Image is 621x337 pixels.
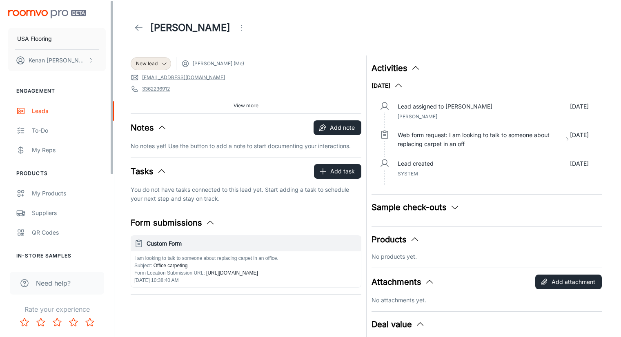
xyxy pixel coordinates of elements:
[131,217,215,229] button: Form submissions
[8,28,106,49] button: USA Flooring
[32,126,106,135] div: To-do
[134,255,358,262] p: I am looking to talk to someone about replacing carpet in an office.
[570,102,589,111] p: [DATE]
[131,142,361,151] p: No notes yet! Use the button to add a note to start documenting your interactions.
[372,296,602,305] p: No attachments yet.
[32,106,106,115] div: Leads
[234,102,258,109] span: View more
[535,275,602,289] button: Add attachment
[136,60,158,67] span: New lead
[65,314,82,330] button: Rate 4 star
[372,233,420,246] button: Products
[398,171,418,177] span: System
[131,185,361,203] p: You do not have tasks connected to this lead yet. Start adding a task to schedule your next step ...
[32,208,106,217] div: Suppliers
[398,113,437,120] span: [PERSON_NAME]
[7,304,107,314] p: Rate your experience
[372,318,425,330] button: Deal value
[131,236,361,287] button: Custom FormI am looking to talk to someone about replacing carpet in an office.Subject: Office ca...
[314,164,361,179] button: Add task
[33,314,49,330] button: Rate 2 star
[32,228,106,237] div: QR Codes
[570,159,589,168] p: [DATE]
[372,62,421,74] button: Activities
[398,159,434,168] p: Lead created
[29,56,86,65] p: Kenan [PERSON_NAME]
[131,122,167,134] button: Notes
[16,314,33,330] button: Rate 1 star
[32,189,106,198] div: My Products
[372,81,403,91] button: [DATE]
[142,74,225,81] a: [EMAIL_ADDRESS][DOMAIN_NAME]
[570,131,589,149] p: [DATE]
[205,270,258,276] span: [URL][DOMAIN_NAME]
[152,263,187,268] span: Office carpeting
[372,252,602,261] p: No products yet.
[134,277,179,283] span: [DATE] 10:38:40 AM
[36,278,71,288] span: Need help?
[49,314,65,330] button: Rate 3 star
[147,239,358,248] h6: Custom Form
[131,165,167,177] button: Tasks
[372,276,434,288] button: Attachments
[32,146,106,155] div: My Reps
[234,20,250,36] button: Open menu
[131,57,171,70] div: New lead
[17,34,52,43] p: USA Flooring
[134,263,152,268] span: Subject :
[142,85,170,93] a: 3362236912
[314,120,361,135] button: Add note
[193,60,244,67] span: [PERSON_NAME] (Me)
[8,10,86,18] img: Roomvo PRO Beta
[82,314,98,330] button: Rate 5 star
[230,100,262,112] button: View more
[372,201,460,213] button: Sample check-outs
[150,20,230,35] h1: [PERSON_NAME]
[134,270,205,276] span: Form Location Submission URL :
[8,50,106,71] button: Kenan [PERSON_NAME]
[398,131,561,149] p: Web form request: I am looking to talk to someone about replacing carpet in an off
[398,102,492,111] p: Lead assigned to [PERSON_NAME]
